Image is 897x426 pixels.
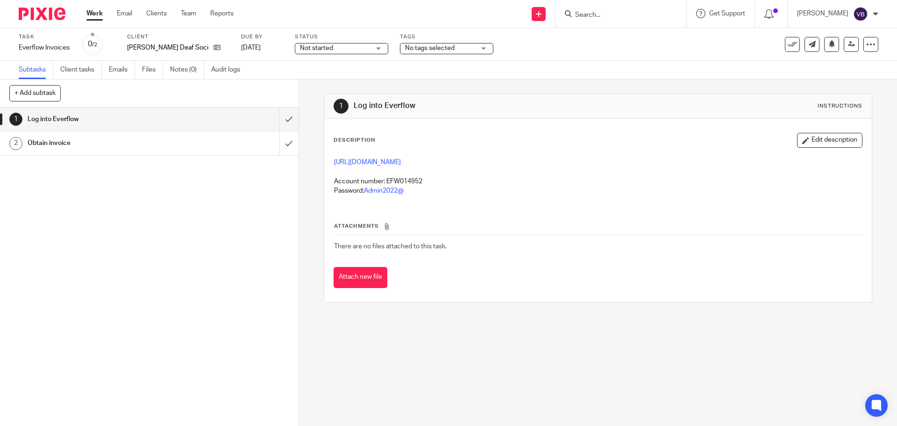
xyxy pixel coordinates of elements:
a: Team [181,9,196,18]
label: Client [127,33,229,41]
a: Clients [146,9,167,18]
a: Reports [210,9,234,18]
a: Client tasks [60,61,102,79]
h1: Obtain invoice [28,136,189,150]
a: Files [142,61,163,79]
img: svg%3E [853,7,868,22]
a: Notes (0) [170,61,204,79]
div: 1 [334,99,349,114]
div: Everflow Invoices [19,43,70,52]
a: Email [117,9,132,18]
a: Audit logs [211,61,247,79]
a: Work [86,9,103,18]
div: 1 [9,113,22,126]
h1: Log into Everflow [28,112,189,126]
a: Admin2022@ [364,188,404,194]
button: + Add subtask [9,85,61,101]
span: Get Support [709,10,745,17]
a: Subtasks [19,61,53,79]
p: Account number: EFW014952 [334,177,861,186]
input: Search [574,11,658,20]
img: Pixie [19,7,65,20]
label: Task [19,33,70,41]
div: 2 [9,137,22,150]
a: Emails [109,61,135,79]
small: /2 [92,42,97,47]
label: Tags [400,33,493,41]
span: There are no files attached to this task. [334,243,447,250]
label: Status [295,33,388,41]
p: [PERSON_NAME] [797,9,848,18]
span: [DATE] [241,44,261,51]
p: [PERSON_NAME] Deaf Society [127,43,209,52]
div: 0 [88,39,97,50]
h1: Log into Everflow [354,101,618,111]
span: No tags selected [405,45,455,51]
p: Description [334,137,375,144]
p: Password: [334,186,861,195]
label: Due by [241,33,283,41]
span: Attachments [334,224,379,229]
button: Attach new file [334,267,387,288]
span: Not started [300,45,333,51]
button: Edit description [797,133,862,148]
div: Instructions [818,102,862,110]
a: [URL][DOMAIN_NAME] [334,159,401,166]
